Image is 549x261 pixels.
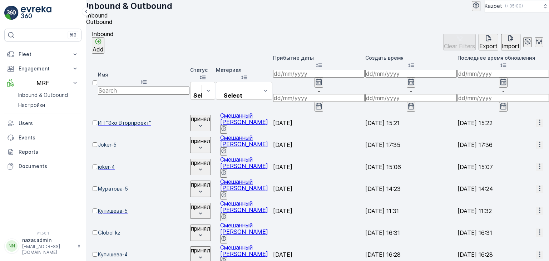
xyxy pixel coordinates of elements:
[273,178,365,200] td: [DATE]
[190,137,211,153] button: принял
[19,51,67,58] p: Fleet
[220,244,268,257] span: Смешанный [PERSON_NAME]
[444,43,475,49] p: Clear Filters
[365,112,457,133] td: [DATE] 15:21
[92,31,114,37] p: Inbound
[4,116,81,130] a: Users
[19,134,79,141] p: Events
[86,0,172,12] p: Inbound & Outbound
[4,159,81,173] a: Documents
[457,134,549,156] td: [DATE] 17:36
[4,61,81,76] button: Engagement
[457,88,549,94] p: -
[190,67,215,74] p: Статус
[191,225,210,232] p: принял
[190,159,211,175] button: принял
[365,200,457,221] td: [DATE] 11:31
[98,141,189,148] a: Joker-5
[365,54,457,61] p: Создать время
[191,181,210,188] p: принял
[479,34,498,50] button: Export
[457,54,549,61] p: Последнее время обновления
[18,102,45,109] p: Настройки
[219,92,247,99] p: Select
[18,92,68,99] p: Inbound & Outbound
[443,34,476,50] button: Clear Filters
[365,70,457,78] input: dd/mm/yyyy
[191,247,210,253] p: принял
[220,200,268,213] span: Смешанный [PERSON_NAME]
[4,76,81,90] button: MRF
[502,43,520,49] p: Import
[98,207,189,215] a: Купишева-5
[98,251,189,258] a: Купишева-4
[457,70,549,78] input: dd/mm/yyyy
[220,134,268,148] a: Смешанный ПЭТ
[69,32,76,38] p: ⌘B
[98,163,189,171] a: joker-4
[485,3,502,10] p: Kazpet
[98,229,189,236] a: Globol kz
[220,178,268,192] a: Смешанный ПЭТ
[365,88,457,94] p: -
[98,119,189,127] a: ИП "Эко Вторпроект"
[216,67,272,74] p: Материал
[220,222,268,235] a: Смешанный ПЭТ
[19,148,79,156] p: Reports
[365,178,457,200] td: [DATE] 14:23
[22,237,74,244] p: nazar.admin
[4,145,81,159] a: Reports
[365,94,457,102] input: dd/mm/yyyy
[273,54,365,61] p: Прибытие даты
[457,94,549,102] input: dd/mm/yyyy
[220,156,268,169] a: Смешанный ПЭТ
[191,203,210,210] p: принял
[4,231,81,235] span: v 1.50.1
[191,115,210,122] p: принял
[220,112,268,125] span: Смешанный [PERSON_NAME]
[19,80,67,86] p: MRF
[4,6,19,20] img: logo
[220,244,268,257] a: Смешанный ПЭТ
[22,244,74,255] p: [EMAIL_ADDRESS][DOMAIN_NAME]
[273,88,365,94] p: -
[365,222,457,243] td: [DATE] 16:31
[457,178,549,200] td: [DATE] 14:24
[15,100,81,110] a: Настройки
[190,225,211,241] button: принял
[273,200,365,221] td: [DATE]
[220,134,268,148] span: Смешанный [PERSON_NAME]
[21,6,51,20] img: logo_light-DOdMpM7g.png
[190,181,211,197] button: принял
[191,159,210,166] p: принял
[15,90,81,100] a: Inbound & Outbound
[19,65,67,72] p: Engagement
[86,18,113,25] span: Outbound
[98,71,189,78] p: Имя
[479,43,498,49] p: Export
[220,222,268,235] span: Смешанный [PERSON_NAME]
[501,34,520,50] button: Import
[220,156,268,169] span: Смешанный [PERSON_NAME]
[273,112,365,133] td: [DATE]
[273,134,365,156] td: [DATE]
[457,112,549,133] td: [DATE] 15:22
[365,156,457,177] td: [DATE] 15:06
[4,237,81,255] button: NNnazar.admin[EMAIL_ADDRESS][DOMAIN_NAME]
[6,240,18,252] div: NN
[98,87,189,94] input: Search
[457,156,549,177] td: [DATE] 15:07
[98,185,189,192] a: Муратова-5
[273,156,365,177] td: [DATE]
[191,138,210,144] p: принял
[190,203,211,219] button: принял
[4,47,81,61] button: Fleet
[220,112,268,125] a: Смешанный ПЭТ
[505,3,523,9] p: ( +05:00 )
[273,94,365,102] input: dd/mm/yyyy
